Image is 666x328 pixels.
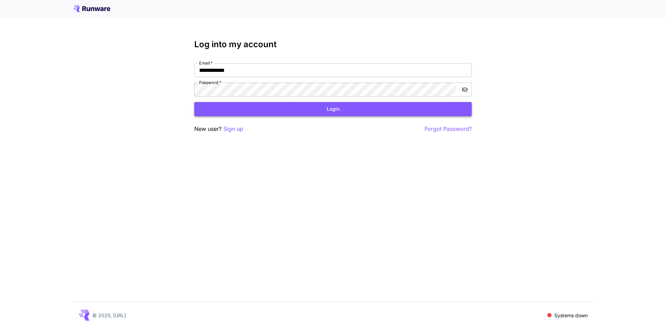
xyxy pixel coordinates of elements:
p: © 2025, [URL] [92,312,126,319]
h3: Log into my account [194,40,472,49]
p: Systems down [554,312,588,319]
button: toggle password visibility [459,83,471,96]
label: Password [199,79,221,85]
p: New user? [194,125,243,133]
label: Email [199,60,213,66]
button: Sign up [223,125,243,133]
button: Forgot Password? [425,125,472,133]
button: Login [194,102,472,116]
